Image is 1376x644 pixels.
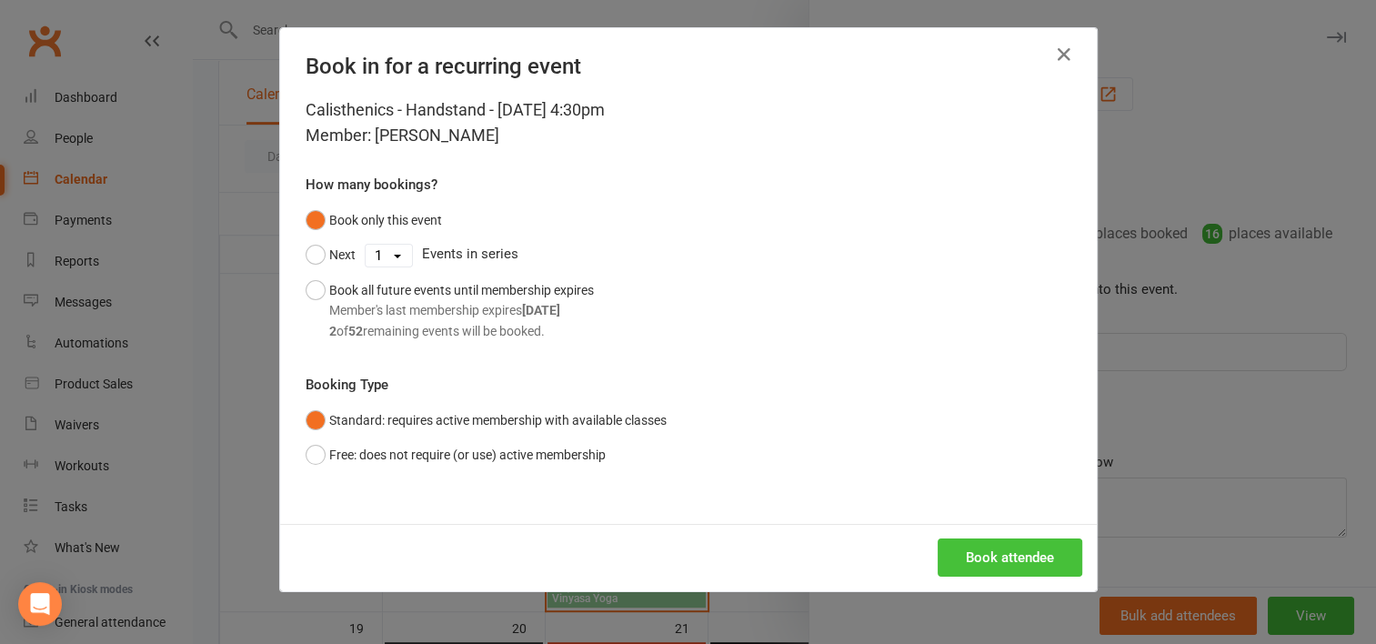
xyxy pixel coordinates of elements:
div: Book all future events until membership expires [329,280,594,341]
label: How many bookings? [306,174,437,196]
h4: Book in for a recurring event [306,54,1071,79]
button: Standard: requires active membership with available classes [306,403,667,438]
div: of remaining events will be booked. [329,321,594,341]
button: Book attendee [938,538,1082,577]
button: Close [1050,40,1079,69]
div: Member's last membership expires [329,300,594,320]
label: Booking Type [306,374,388,396]
strong: 2 [329,324,336,338]
strong: 52 [348,324,363,338]
button: Book only this event [306,203,442,237]
button: Free: does not require (or use) active membership [306,438,606,472]
div: Calisthenics - Handstand - [DATE] 4:30pm Member: [PERSON_NAME] [306,97,1071,148]
button: Book all future events until membership expiresMember's last membership expires[DATE]2of52remaini... [306,273,594,348]
strong: [DATE] [522,303,560,317]
button: Next [306,237,356,272]
div: Events in series [306,237,1071,272]
div: Open Intercom Messenger [18,582,62,626]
